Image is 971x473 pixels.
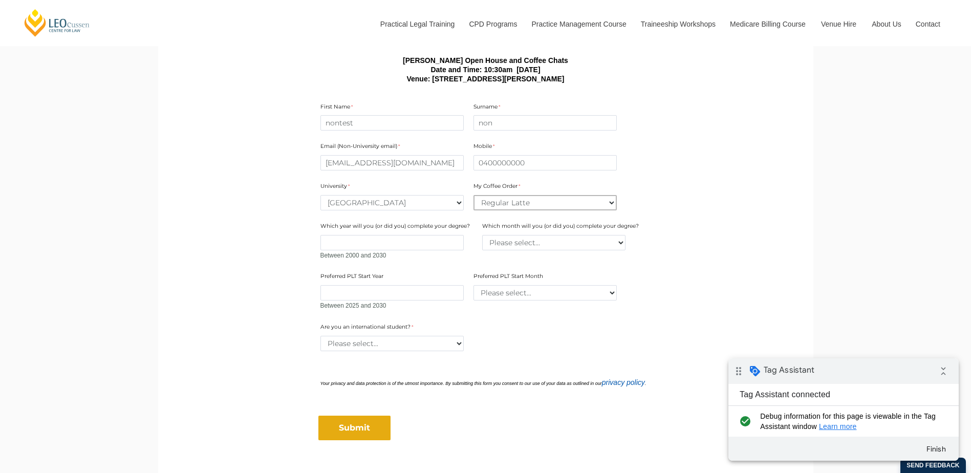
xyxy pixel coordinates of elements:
[406,75,564,83] b: Venue: [STREET_ADDRESS][PERSON_NAME]
[430,66,540,74] b: Date and Time: 10:30am [DATE]
[8,4,39,35] button: Open LiveChat chat widget
[32,53,213,73] span: Debug information for this page is viewable in the Tag Assistant window
[864,2,908,46] a: About Us
[473,142,498,153] label: Mobile
[320,252,386,259] span: Between 2000 and 2030
[482,222,641,232] label: Which month will you (or did you) complete your degree?
[813,2,864,46] a: Venue Hire
[320,323,423,333] label: Are you an international student?
[482,235,625,250] select: Which month will you (or did you) complete your degree?
[8,53,25,73] i: check_circle
[320,285,464,300] input: Preferred PLT Start Year
[524,2,633,46] a: Practice Management Course
[205,3,225,23] i: Collapse debug badge
[473,115,617,131] input: Surname
[320,381,646,386] i: Your privacy and data protection is of the utmost importance. By submitting this form you consent...
[320,195,464,210] select: University
[373,2,462,46] a: Practical Legal Training
[473,195,617,210] select: My Coffee Order
[633,2,722,46] a: Traineeship Workshops
[320,272,386,283] label: Preferred PLT Start Year
[602,378,645,386] a: privacy policy
[722,2,813,46] a: Medicare Billing Course
[473,285,617,300] select: Preferred PLT Start Month
[461,2,524,46] a: CPD Programs
[320,103,356,113] label: First Name
[23,8,91,37] a: [PERSON_NAME] Centre for Law
[320,222,472,232] label: Which year will you (or did you) complete your degree?
[320,182,353,192] label: University
[35,7,86,17] span: Tag Assistant
[320,235,464,250] input: Which year will you (or did you) complete your degree?
[320,142,403,153] label: Email (Non-University email)
[908,2,948,46] a: Contact
[189,81,226,100] button: Finish
[473,272,546,283] label: Preferred PLT Start Month
[320,302,386,309] span: Between 2025 and 2030
[320,115,464,131] input: First Name
[91,64,128,72] a: Learn more
[473,182,523,192] label: My Coffee Order
[318,416,391,440] input: Submit
[320,336,464,351] select: Are you an international student?
[320,155,464,170] input: Email (Non-University email)
[473,103,503,113] label: Surname
[403,56,568,64] b: [PERSON_NAME] Open House and Coffee Chats
[473,155,617,170] input: Mobile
